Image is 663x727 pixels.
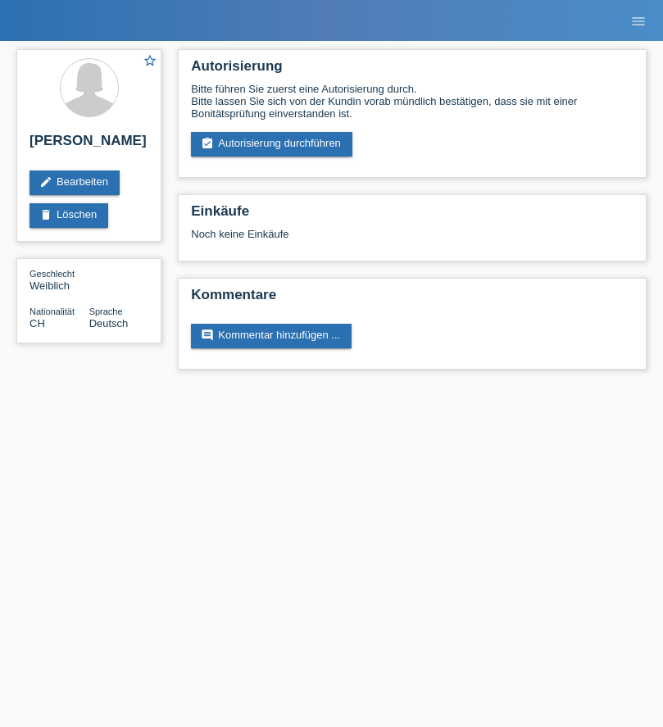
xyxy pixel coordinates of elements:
h2: [PERSON_NAME] [30,133,148,157]
i: comment [201,329,214,342]
h2: Einkäufe [191,203,633,228]
span: Nationalität [30,307,75,316]
div: Bitte führen Sie zuerst eine Autorisierung durch. Bitte lassen Sie sich von der Kundin vorab münd... [191,83,633,120]
a: menu [622,16,655,25]
a: deleteLöschen [30,203,108,228]
div: Weiblich [30,267,89,292]
h2: Autorisierung [191,58,633,83]
span: Deutsch [89,317,129,329]
a: editBearbeiten [30,170,120,195]
i: edit [39,175,52,189]
i: menu [630,13,647,30]
span: Schweiz [30,317,45,329]
a: star_border [143,53,157,70]
span: Sprache [89,307,123,316]
h2: Kommentare [191,287,633,311]
a: commentKommentar hinzufügen ... [191,324,352,348]
i: star_border [143,53,157,68]
span: Geschlecht [30,269,75,279]
i: assignment_turned_in [201,137,214,150]
div: Noch keine Einkäufe [191,228,633,252]
i: delete [39,208,52,221]
a: assignment_turned_inAutorisierung durchführen [191,132,352,157]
